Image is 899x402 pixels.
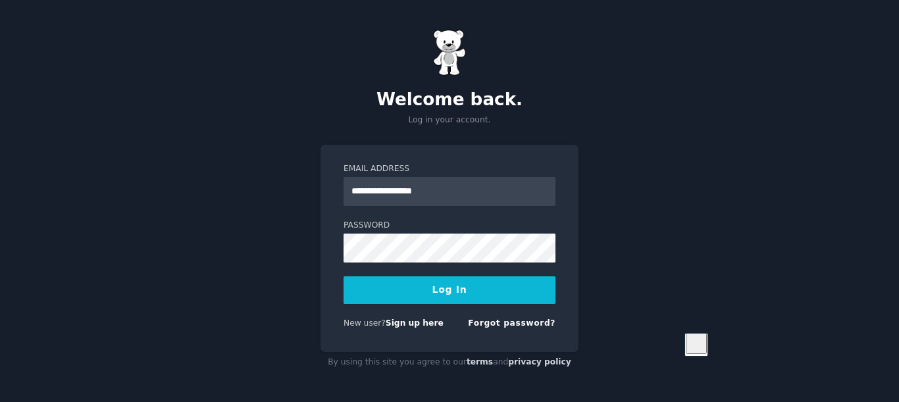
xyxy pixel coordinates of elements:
[344,220,555,232] label: Password
[386,318,444,328] a: Sign up here
[321,89,578,111] h2: Welcome back.
[321,352,578,373] div: By using this site you agree to our and
[508,357,571,366] a: privacy policy
[344,163,555,175] label: Email Address
[321,114,578,126] p: Log in your account.
[344,318,386,328] span: New user?
[433,30,466,76] img: Gummy Bear
[468,318,555,328] a: Forgot password?
[344,276,555,304] button: Log In
[467,357,493,366] a: terms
